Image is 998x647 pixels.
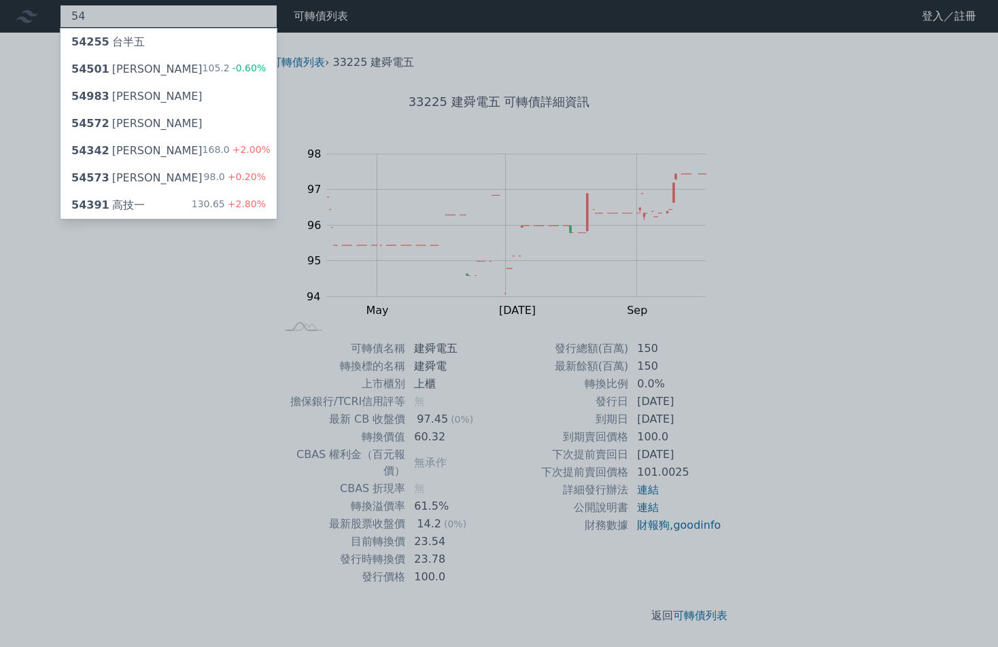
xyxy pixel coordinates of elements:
span: 54391 [71,198,109,211]
a: 54983[PERSON_NAME] [61,83,277,110]
a: 54501[PERSON_NAME] 105.2-0.60% [61,56,277,83]
div: 98.0 [204,170,266,186]
div: 105.2 [203,61,266,77]
div: 台半五 [71,34,145,50]
span: 54255 [71,35,109,48]
span: +2.00% [230,144,271,155]
a: 54573[PERSON_NAME] 98.0+0.20% [61,164,277,192]
div: [PERSON_NAME] [71,116,203,132]
span: 54573 [71,171,109,184]
span: 54983 [71,90,109,103]
span: +0.20% [225,171,266,182]
span: +2.80% [225,198,266,209]
a: 54572[PERSON_NAME] [61,110,277,137]
a: 54255台半五 [61,29,277,56]
span: 54572 [71,117,109,130]
a: 54391高技一 130.65+2.80% [61,192,277,219]
div: [PERSON_NAME] [71,61,203,77]
span: 54501 [71,63,109,75]
div: [PERSON_NAME] [71,88,203,105]
span: -0.60% [230,63,266,73]
div: 168.0 [203,143,271,159]
div: 130.65 [192,197,266,213]
span: 54342 [71,144,109,157]
div: 高技一 [71,197,145,213]
a: 54342[PERSON_NAME] 168.0+2.00% [61,137,277,164]
div: [PERSON_NAME] [71,170,203,186]
div: [PERSON_NAME] [71,143,203,159]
